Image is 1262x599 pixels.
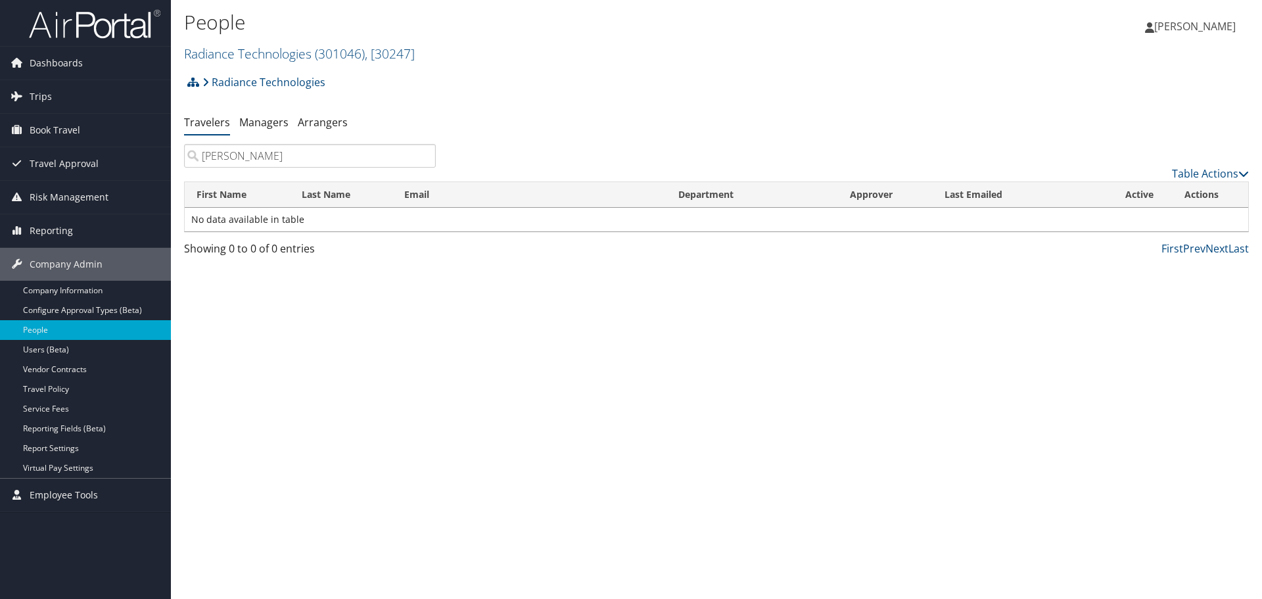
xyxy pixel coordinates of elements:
[838,182,933,208] th: Approver
[1228,241,1249,256] a: Last
[666,182,838,208] th: Department: activate to sort column ascending
[184,241,436,263] div: Showing 0 to 0 of 0 entries
[1161,241,1183,256] a: First
[30,147,99,180] span: Travel Approval
[30,47,83,80] span: Dashboards
[315,45,365,62] span: ( 301046 )
[392,182,666,208] th: Email: activate to sort column ascending
[239,115,289,130] a: Managers
[30,181,108,214] span: Risk Management
[1145,7,1249,46] a: [PERSON_NAME]
[30,114,80,147] span: Book Travel
[202,69,325,95] a: Radiance Technologies
[30,214,73,247] span: Reporting
[30,248,103,281] span: Company Admin
[29,9,160,39] img: airportal-logo.png
[1173,182,1248,208] th: Actions
[1183,241,1205,256] a: Prev
[365,45,415,62] span: , [ 30247 ]
[298,115,348,130] a: Arrangers
[30,479,98,512] span: Employee Tools
[1205,241,1228,256] a: Next
[1106,182,1173,208] th: Active: activate to sort column ascending
[290,182,392,208] th: Last Name: activate to sort column ascending
[184,115,230,130] a: Travelers
[30,80,52,113] span: Trips
[185,208,1248,231] td: No data available in table
[184,45,415,62] a: Radiance Technologies
[933,182,1106,208] th: Last Emailed: activate to sort column ascending
[1154,19,1236,34] span: [PERSON_NAME]
[184,144,436,168] input: Search
[185,182,290,208] th: First Name: activate to sort column descending
[1172,166,1249,181] a: Table Actions
[184,9,894,36] h1: People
